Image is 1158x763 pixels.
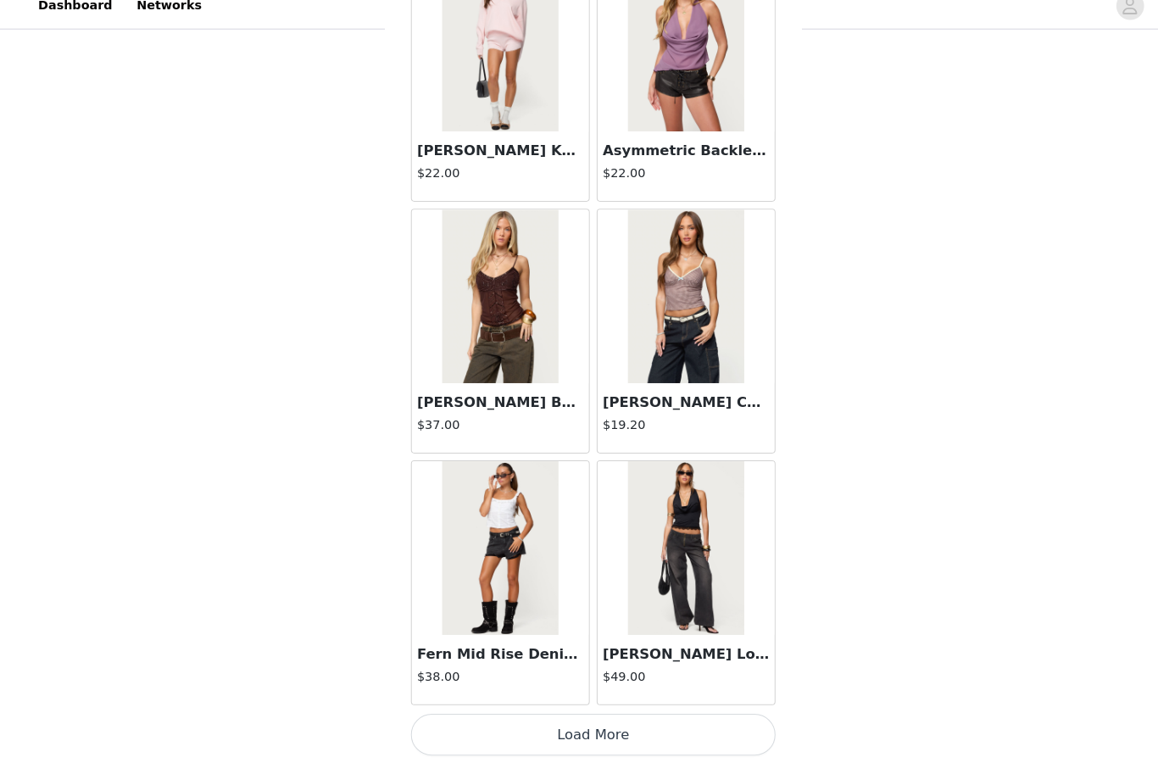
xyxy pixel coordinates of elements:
a: Networks [123,3,207,42]
h4: $22.00 [407,177,570,195]
img: Bettie Contrast Gingham Tank Top [613,221,726,391]
h3: Asymmetric Backless Chiffon Halter Top [588,153,751,174]
h3: Fern Mid Rise Denim Shorts [407,645,570,666]
img: Aliyah Zip Low Rise Jeans [613,467,726,637]
button: Load More [401,714,757,755]
img: Fern Mid Rise Denim Shorts [431,467,544,637]
img: Azelia Beaded Sheer Mesh Top [431,221,544,391]
h3: [PERSON_NAME] Contrast Gingham Tank Top [588,399,751,420]
h4: $22.00 [588,177,751,195]
h4: $49.00 [588,669,751,687]
h3: [PERSON_NAME] Low Rise Jeans [588,645,751,666]
h3: [PERSON_NAME] Beaded Sheer Mesh Top [407,399,570,420]
h3: [PERSON_NAME] Knit Shorts [407,153,570,174]
a: Dashboard [27,3,120,42]
div: avatar [1095,9,1111,36]
h4: $19.20 [588,423,751,441]
h4: $38.00 [407,669,570,687]
h4: $37.00 [407,423,570,441]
